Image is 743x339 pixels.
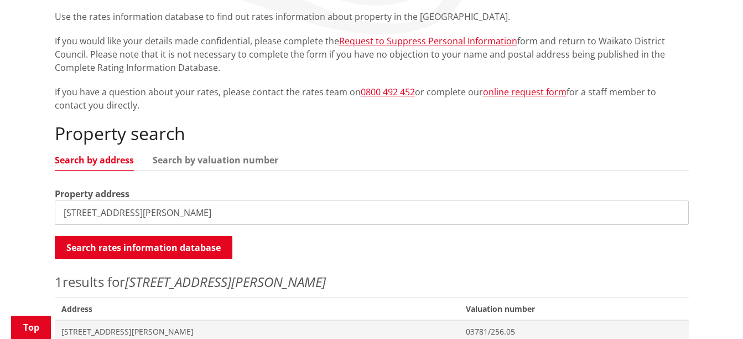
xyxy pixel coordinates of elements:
[55,201,689,225] input: e.g. Duke Street NGARUAWAHIA
[692,292,732,332] iframe: Messenger Launcher
[61,326,453,337] span: [STREET_ADDRESS][PERSON_NAME]
[459,297,688,320] span: Valuation number
[55,85,689,112] p: If you have a question about your rates, please contact the rates team on or complete our for a s...
[55,34,689,74] p: If you would like your details made confidential, please complete the form and return to Waikato ...
[339,35,517,47] a: Request to Suppress Personal Information
[125,273,326,291] em: [STREET_ADDRESS][PERSON_NAME]
[153,156,278,165] a: Search by valuation number
[55,10,689,23] p: Use the rates information database to find out rates information about property in the [GEOGRAPHI...
[483,86,567,98] a: online request form
[466,326,682,337] span: 03781/256.05
[55,236,232,259] button: Search rates information database
[11,316,51,339] a: Top
[55,297,460,320] span: Address
[55,273,63,291] span: 1
[55,272,689,292] p: results for
[361,86,415,98] a: 0800 492 452
[55,187,129,201] label: Property address
[55,156,134,165] a: Search by address
[55,123,689,144] h2: Property search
